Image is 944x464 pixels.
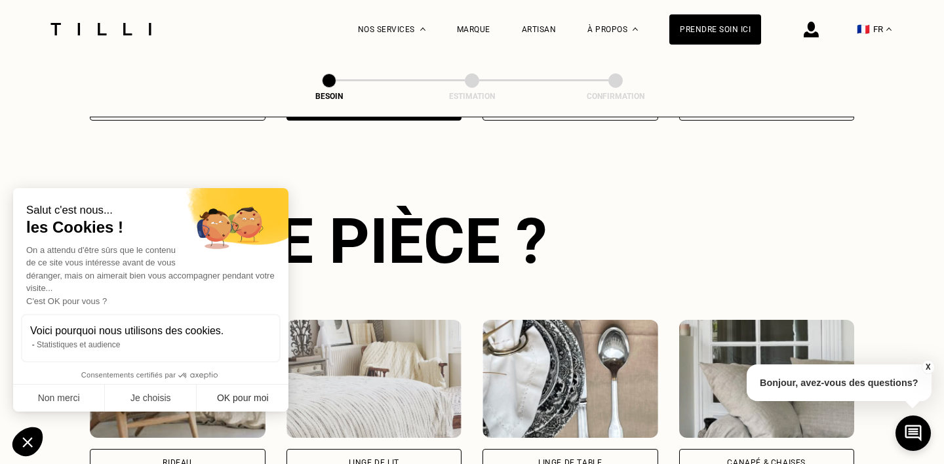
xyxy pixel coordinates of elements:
div: Besoin [264,92,395,101]
img: icône connexion [804,22,819,37]
a: Prendre soin ici [669,14,761,45]
div: Quelle pièce ? [90,204,854,278]
img: Tilli retouche votre Canapé & chaises [679,320,855,438]
button: X [921,360,934,374]
p: Bonjour, avez-vous des questions? [747,364,932,401]
img: Menu déroulant [420,28,425,31]
img: menu déroulant [886,28,892,31]
span: 🇫🇷 [857,23,870,35]
img: Logo du service de couturière Tilli [46,23,156,35]
img: Tilli retouche votre Linge de lit [286,320,462,438]
a: Marque [457,25,490,34]
div: Confirmation [550,92,681,101]
div: Estimation [406,92,538,101]
a: Artisan [522,25,557,34]
img: Menu déroulant à propos [633,28,638,31]
img: Tilli retouche votre Linge de table [482,320,658,438]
